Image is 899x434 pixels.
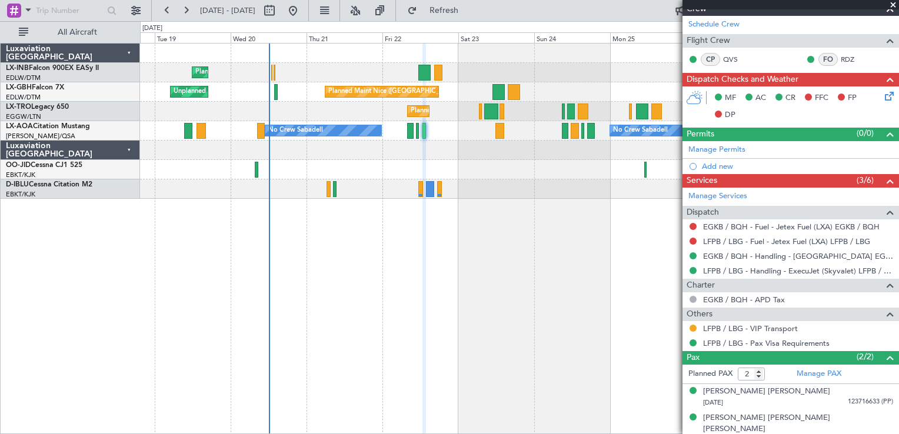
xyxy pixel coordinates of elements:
[703,338,830,348] a: LFPB / LBG - Pax Visa Requirements
[613,122,668,139] div: No Crew Sabadell
[6,181,29,188] span: D-IBLU
[6,132,75,141] a: [PERSON_NAME]/QSA
[848,92,857,104] span: FP
[703,295,785,305] a: EGKB / BQH - APD Tax
[857,127,874,139] span: (0/0)
[687,73,798,86] span: Dispatch Checks and Weather
[703,236,870,246] a: LFPB / LBG - Fuel - Jetex Fuel (LXA) LFPB / LBG
[688,368,732,380] label: Planned PAX
[174,83,367,101] div: Unplanned Maint [GEOGRAPHIC_DATA] ([GEOGRAPHIC_DATA])
[687,279,715,292] span: Charter
[703,266,893,276] a: LFPB / LBG - Handling - ExecuJet (Skyvalet) LFPB / LBG
[6,104,31,111] span: LX-TRO
[534,32,610,43] div: Sun 24
[703,251,893,261] a: EGKB / BQH - Handling - [GEOGRAPHIC_DATA] EGKB / [GEOGRAPHIC_DATA]
[703,386,830,398] div: [PERSON_NAME] [PERSON_NAME]
[841,54,867,65] a: RDZ
[815,92,828,104] span: FFC
[703,222,880,232] a: EGKB / BQH - Fuel - Jetex Fuel (LXA) EGKB / BQH
[195,64,292,81] div: Planned Maint Geneva (Cointrin)
[6,112,41,121] a: EGGW/LTN
[6,65,29,72] span: LX-INB
[818,53,838,66] div: FO
[848,397,893,407] span: 123716633 (PP)
[703,398,723,407] span: [DATE]
[687,351,700,365] span: Pax
[200,5,255,16] span: [DATE] - [DATE]
[328,83,460,101] div: Planned Maint Nice ([GEOGRAPHIC_DATA])
[231,32,307,43] div: Wed 20
[307,32,382,43] div: Thu 21
[688,19,740,31] a: Schedule Crew
[155,32,231,43] div: Tue 19
[419,6,469,15] span: Refresh
[703,323,798,333] a: LFPB / LBG - VIP Transport
[6,162,31,169] span: OO-JID
[458,32,534,43] div: Sat 23
[610,32,686,43] div: Mon 25
[857,350,874,363] span: (2/2)
[687,128,714,141] span: Permits
[725,92,736,104] span: MF
[701,53,720,66] div: CP
[6,93,41,102] a: EDLW/DTM
[725,109,735,121] span: DP
[857,174,874,186] span: (3/6)
[723,54,750,65] a: QVS
[797,368,841,380] a: Manage PAX
[6,84,32,91] span: LX-GBH
[6,181,92,188] a: D-IBLUCessna Citation M2
[687,34,730,48] span: Flight Crew
[382,32,458,43] div: Fri 22
[6,65,99,72] a: LX-INBFalcon 900EX EASy II
[36,2,104,19] input: Trip Number
[411,102,596,120] div: Planned Maint [GEOGRAPHIC_DATA] ([GEOGRAPHIC_DATA])
[687,174,717,188] span: Services
[6,123,33,130] span: LX-AOA
[6,123,90,130] a: LX-AOACitation Mustang
[688,144,745,156] a: Manage Permits
[755,92,766,104] span: AC
[6,74,41,82] a: EDLW/DTM
[142,24,162,34] div: [DATE]
[6,162,82,169] a: OO-JIDCessna CJ1 525
[13,23,128,42] button: All Aircraft
[785,92,795,104] span: CR
[6,171,35,179] a: EBKT/KJK
[6,84,64,91] a: LX-GBHFalcon 7X
[687,308,712,321] span: Others
[687,206,719,219] span: Dispatch
[6,104,69,111] a: LX-TROLegacy 650
[6,190,35,199] a: EBKT/KJK
[268,122,323,139] div: No Crew Sabadell
[688,191,747,202] a: Manage Services
[687,2,707,16] span: Crew
[402,1,472,20] button: Refresh
[702,161,893,171] div: Add new
[31,28,124,36] span: All Aircraft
